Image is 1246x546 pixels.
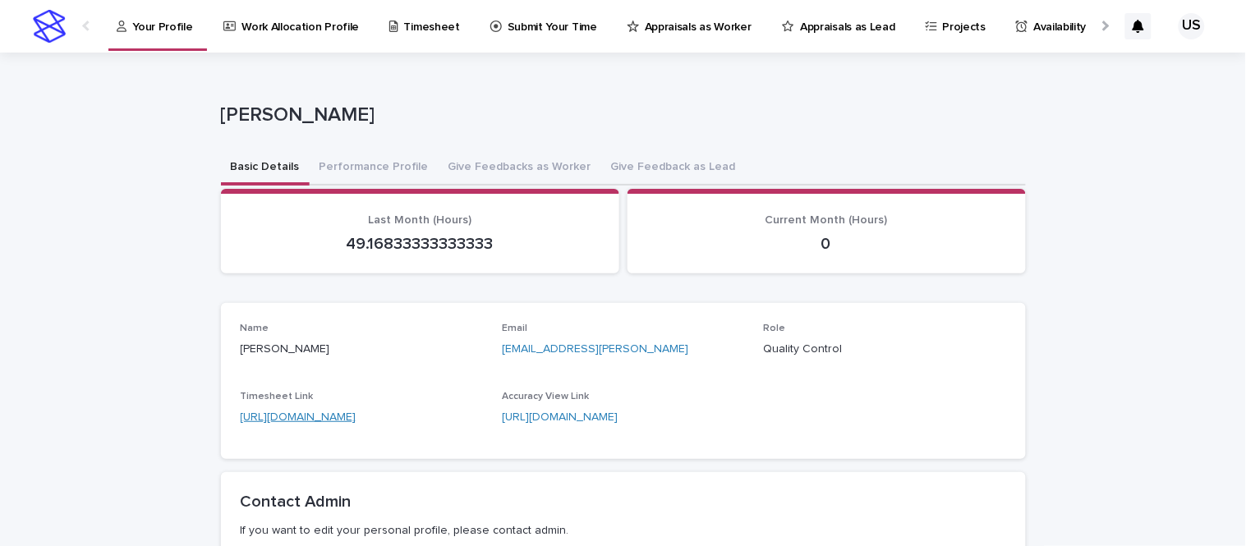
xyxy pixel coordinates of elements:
a: [URL][DOMAIN_NAME] [241,411,356,423]
p: Quality Control [764,341,1006,358]
p: If you want to edit your personal profile, please contact admin. [241,523,1006,538]
a: [EMAIL_ADDRESS][PERSON_NAME] [502,343,688,355]
button: Give Feedbacks as Worker [439,151,601,186]
img: stacker-logo-s-only.png [33,10,66,43]
a: [URL][DOMAIN_NAME] [502,411,618,423]
span: Last Month (Hours) [368,214,471,226]
span: Email [502,323,527,333]
p: 49.16833333333333 [241,234,600,254]
button: Basic Details [221,151,310,186]
button: Give Feedback as Lead [601,151,746,186]
p: [PERSON_NAME] [221,103,1019,127]
div: US [1179,13,1205,39]
span: Role [764,323,786,333]
span: Accuracy View Link [502,392,589,401]
p: 0 [647,234,1006,254]
span: Timesheet Link [241,392,314,401]
p: [PERSON_NAME] [241,341,483,358]
span: Current Month (Hours) [766,214,888,226]
span: Name [241,323,269,333]
h2: Contact Admin [241,492,1006,512]
button: Performance Profile [310,151,439,186]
